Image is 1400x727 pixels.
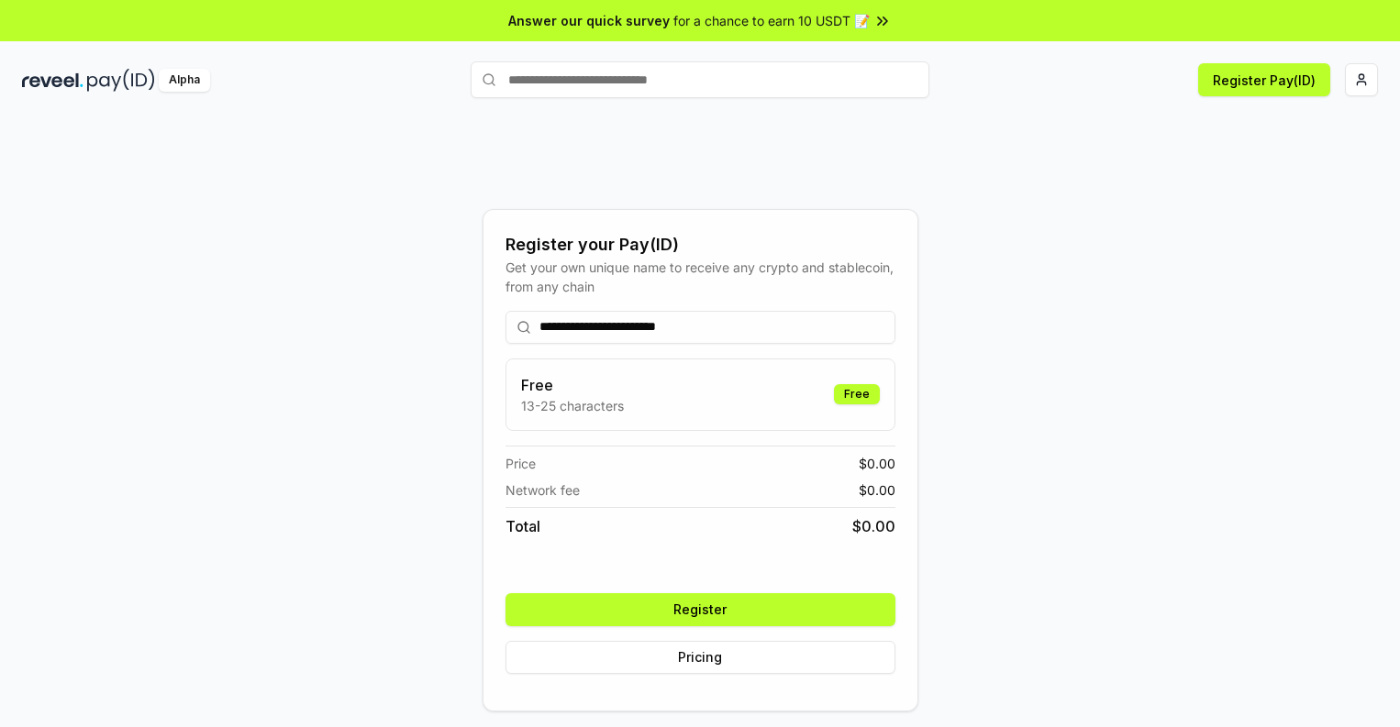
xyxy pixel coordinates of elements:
[673,11,870,30] span: for a chance to earn 10 USDT 📝
[506,593,895,626] button: Register
[87,69,155,92] img: pay_id
[506,515,540,537] span: Total
[22,69,83,92] img: reveel_dark
[859,480,895,500] span: $ 0.00
[834,384,880,404] div: Free
[506,480,580,500] span: Network fee
[506,232,895,258] div: Register your Pay(ID)
[508,11,670,30] span: Answer our quick survey
[506,454,536,473] span: Price
[521,374,624,396] h3: Free
[521,396,624,415] p: 13-25 characters
[1198,63,1330,96] button: Register Pay(ID)
[159,69,210,92] div: Alpha
[859,454,895,473] span: $ 0.00
[506,641,895,674] button: Pricing
[852,515,895,537] span: $ 0.00
[506,258,895,296] div: Get your own unique name to receive any crypto and stablecoin, from any chain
